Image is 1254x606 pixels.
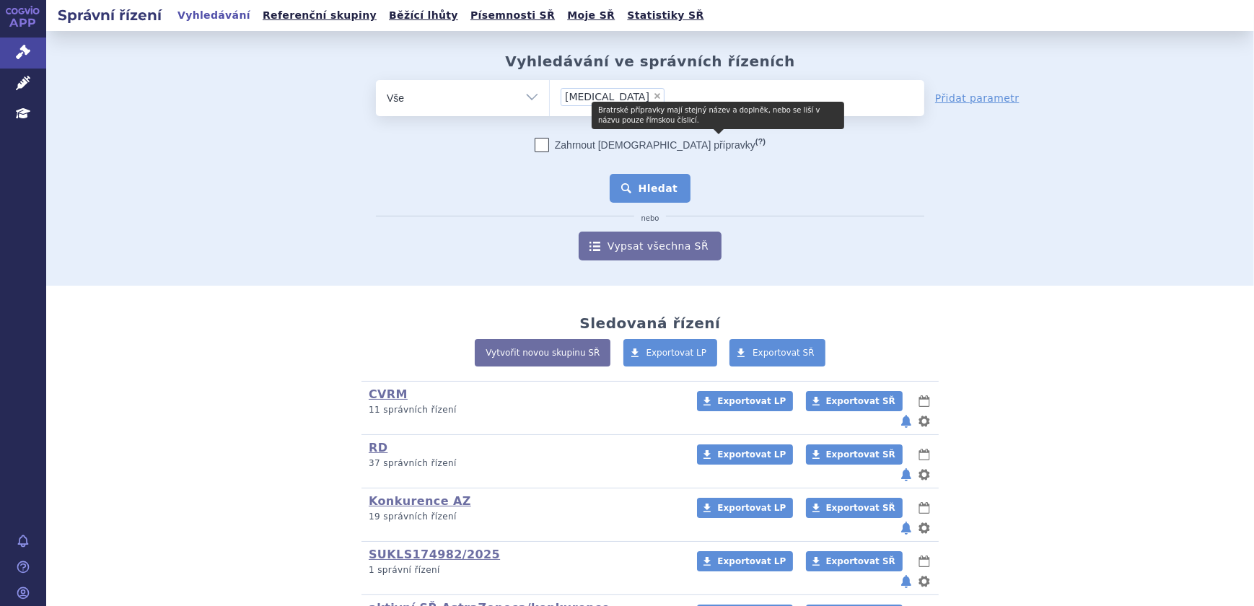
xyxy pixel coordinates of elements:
a: Statistiky SŘ [623,6,708,25]
button: Hledat [610,174,691,203]
h2: Vyhledávání ve správních řízeních [505,53,795,70]
a: Exportovat LP [623,339,718,366]
button: nastavení [917,573,931,590]
button: lhůty [917,499,931,517]
a: Exportovat LP [697,498,793,518]
a: Referenční skupiny [258,6,381,25]
input: [MEDICAL_DATA] [669,87,745,105]
button: notifikace [899,466,913,483]
span: × [653,92,662,100]
span: Exportovat LP [717,449,786,460]
span: Exportovat LP [717,503,786,513]
button: lhůty [917,446,931,463]
span: Exportovat LP [717,396,786,406]
span: Exportovat SŘ [826,503,895,513]
button: notifikace [899,413,913,430]
p: 19 správních řízení [369,511,678,523]
abbr: (?) [755,137,766,146]
button: nastavení [917,466,931,483]
a: Exportovat SŘ [806,444,903,465]
span: Exportovat SŘ [826,556,895,566]
a: Vyhledávání [173,6,255,25]
a: Moje SŘ [563,6,619,25]
p: 11 správních řízení [369,404,678,416]
a: CVRM [369,387,408,401]
span: Exportovat LP [646,348,707,358]
a: Písemnosti SŘ [466,6,559,25]
button: notifikace [899,573,913,590]
a: Exportovat SŘ [806,551,903,571]
button: lhůty [917,553,931,570]
a: Přidat parametr [935,91,1020,105]
p: 37 správních řízení [369,457,678,470]
button: nastavení [917,519,931,537]
label: Zahrnout [DEMOGRAPHIC_DATA] přípravky [535,138,766,152]
a: RD [369,441,387,454]
a: SUKLS174982/2025 [369,548,500,561]
a: Konkurence AZ [369,494,471,508]
a: Vypsat všechna SŘ [579,232,722,260]
span: Exportovat SŘ [826,449,895,460]
a: Exportovat LP [697,551,793,571]
button: lhůty [917,392,931,410]
a: Exportovat SŘ [729,339,825,366]
a: Exportovat SŘ [806,498,903,518]
h2: Sledovaná řízení [579,315,720,332]
a: Exportovat SŘ [806,391,903,411]
a: Exportovat LP [697,444,793,465]
a: Vytvořit novou skupinu SŘ [475,339,610,366]
p: 1 správní řízení [369,564,678,576]
span: Exportovat LP [717,556,786,566]
h2: Správní řízení [46,5,173,25]
a: Exportovat LP [697,391,793,411]
span: [MEDICAL_DATA] [565,92,649,102]
button: notifikace [899,519,913,537]
span: Exportovat SŘ [753,348,815,358]
button: nastavení [917,413,931,430]
a: Běžící lhůty [385,6,462,25]
span: Exportovat SŘ [826,396,895,406]
i: nebo [634,214,667,223]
